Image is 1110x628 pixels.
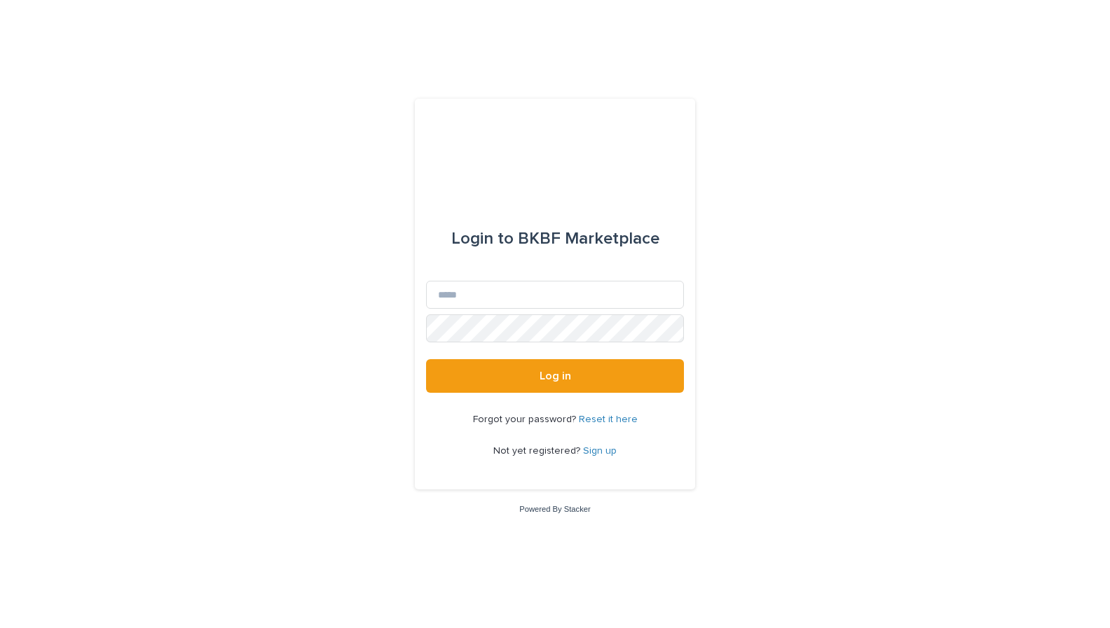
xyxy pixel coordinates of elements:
button: Log in [426,359,684,393]
a: Powered By Stacker [519,505,590,513]
span: Forgot your password? [473,414,579,424]
span: Log in [540,370,571,382]
span: Login to [451,230,514,247]
img: l65f3yHPToSKODuEVUav [484,132,625,174]
a: Sign up [583,446,617,456]
span: Not yet registered? [493,446,583,456]
div: BKBF Marketplace [451,219,659,258]
a: Reset it here [579,414,638,424]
